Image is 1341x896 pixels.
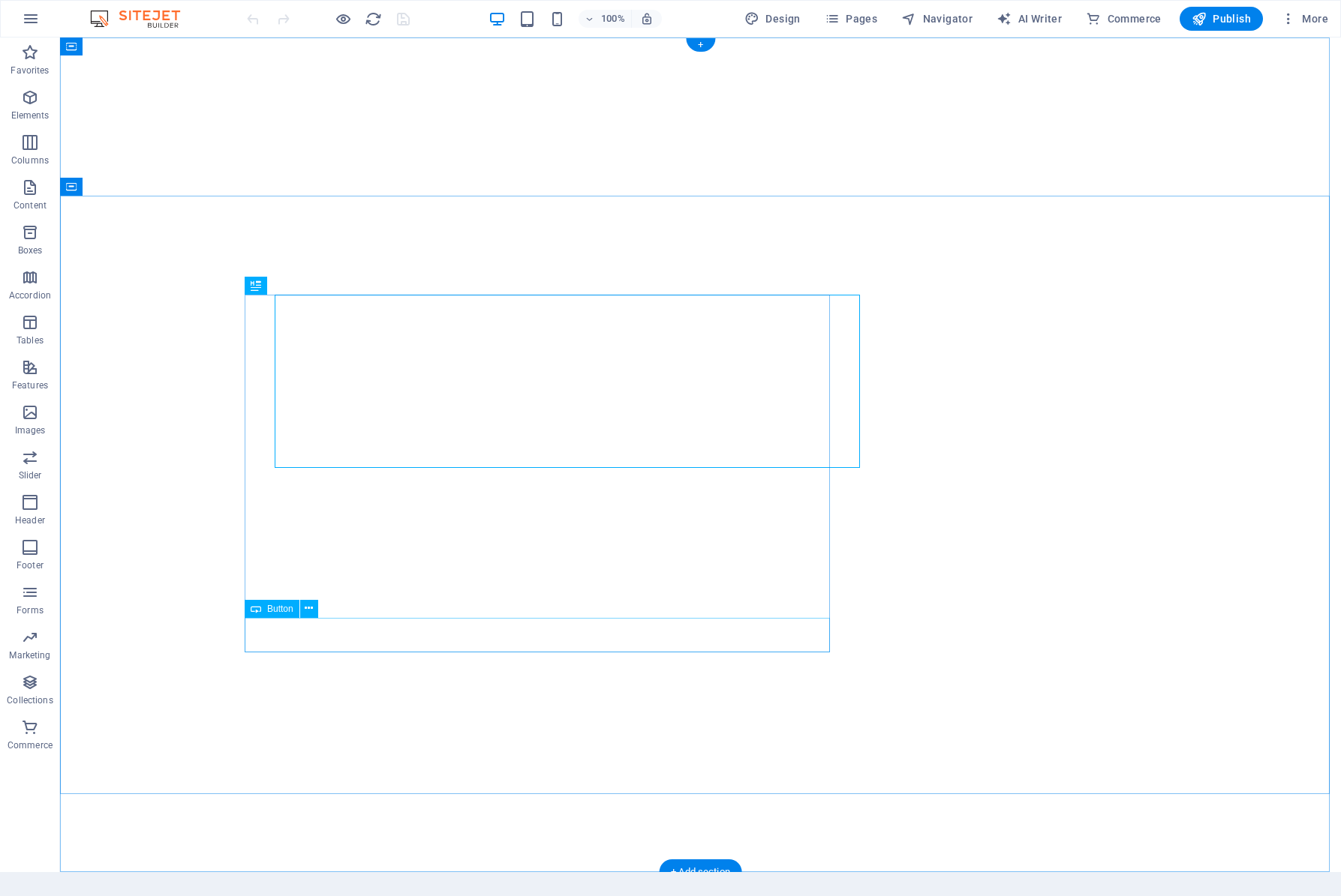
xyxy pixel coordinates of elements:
[601,10,625,28] h6: 100%
[1275,7,1334,31] button: More
[991,7,1068,31] button: AI Writer
[744,11,801,26] span: Design
[9,649,50,661] p: Marketing
[825,11,877,26] span: Pages
[1281,11,1328,26] span: More
[1192,11,1251,26] span: Publish
[738,7,807,31] button: Design
[364,10,382,28] button: reload
[1086,11,1162,26] span: Commerce
[334,10,352,28] button: Click here to leave preview mode and continue editing
[86,10,199,28] img: Editor Logo
[17,559,44,571] p: Footer
[686,38,715,52] div: +
[7,694,53,706] p: Collections
[11,109,50,121] p: Elements
[1180,7,1263,31] button: Publish
[997,11,1062,26] span: AI Writer
[267,604,293,613] span: Button
[18,244,43,256] p: Boxes
[8,739,53,751] p: Commerce
[17,604,44,616] p: Forms
[901,11,973,26] span: Navigator
[15,424,46,436] p: Images
[14,199,47,211] p: Content
[659,859,742,885] div: + Add section
[579,10,632,28] button: 100%
[19,469,42,481] p: Slider
[738,7,807,31] div: Design (Ctrl+Alt+Y)
[819,7,883,31] button: Pages
[895,7,979,31] button: Navigator
[15,514,45,526] p: Header
[11,64,49,76] p: Favorites
[365,10,382,28] i: Reload page
[9,289,51,301] p: Accordion
[640,12,654,25] i: On resize automatically adjust zoom level to fit chosen device.
[17,334,44,346] p: Tables
[11,154,49,166] p: Columns
[12,379,48,391] p: Features
[1080,7,1168,31] button: Commerce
